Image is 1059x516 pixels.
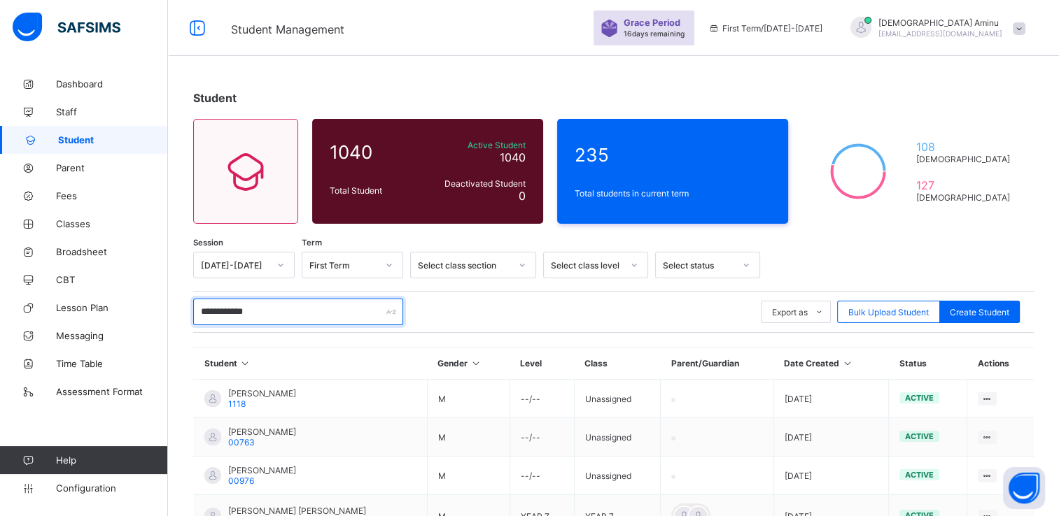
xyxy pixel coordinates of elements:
[950,307,1009,317] span: Create Student
[56,386,168,397] span: Assessment Format
[878,29,1002,38] span: [EMAIL_ADDRESS][DOMAIN_NAME]
[427,347,510,380] th: Gender
[330,141,419,163] span: 1040
[848,307,929,317] span: Bulk Upload Student
[575,144,771,166] span: 235
[194,347,428,380] th: Student
[916,178,1016,192] span: 127
[239,358,251,368] i: Sort in Ascending Order
[624,29,685,38] span: 16 days remaining
[519,189,526,203] span: 0
[426,178,526,189] span: Deactivated Student
[56,454,167,466] span: Help
[418,260,510,271] div: Select class section
[836,17,1032,40] div: HafsahAminu
[661,347,774,380] th: Parent/Guardian
[510,380,574,418] td: --/--
[309,260,377,271] div: First Term
[228,475,254,486] span: 00976
[773,457,888,495] td: [DATE]
[427,418,510,457] td: M
[56,218,168,229] span: Classes
[56,190,168,201] span: Fees
[574,347,661,380] th: Class
[510,418,574,457] td: --/--
[201,260,269,271] div: [DATE]-[DATE]
[426,140,526,150] span: Active Student
[302,238,322,248] span: Term
[708,23,822,34] span: session/term information
[624,17,680,28] span: Grace Period
[575,188,771,199] span: Total students in current term
[878,17,1002,28] span: [DEMOGRAPHIC_DATA] Aminu
[905,393,934,403] span: active
[905,470,934,480] span: active
[13,13,120,42] img: safsims
[193,91,237,105] span: Student
[193,238,223,248] span: Session
[56,162,168,173] span: Parent
[967,347,1034,380] th: Actions
[574,418,661,457] td: Unassigned
[470,358,482,368] i: Sort in Ascending Order
[601,20,618,37] img: sticker-purple.71386a28dfed39d6af7621340158ba97.svg
[773,347,888,380] th: Date Created
[510,457,574,495] td: --/--
[551,260,622,271] div: Select class level
[231,22,344,36] span: Student Management
[228,427,296,437] span: [PERSON_NAME]
[56,358,168,369] span: Time Table
[228,388,296,399] span: [PERSON_NAME]
[56,274,168,285] span: CBT
[427,380,510,418] td: M
[773,418,888,457] td: [DATE]
[663,260,734,271] div: Select status
[1003,467,1045,509] button: Open asap
[427,457,510,495] td: M
[841,358,853,368] i: Sort in Ascending Order
[574,380,661,418] td: Unassigned
[772,307,808,317] span: Export as
[56,330,168,341] span: Messaging
[500,150,526,164] span: 1040
[916,140,1016,154] span: 108
[916,154,1016,164] span: [DEMOGRAPHIC_DATA]
[56,78,168,89] span: Dashboard
[228,437,255,447] span: 00763
[56,482,167,494] span: Configuration
[56,302,168,313] span: Lesson Plan
[58,134,168,145] span: Student
[916,192,1016,203] span: [DEMOGRAPHIC_DATA]
[56,246,168,257] span: Broadsheet
[905,431,934,441] span: active
[228,399,246,409] span: 1118
[326,182,423,199] div: Total Student
[888,347,967,380] th: Status
[228,506,366,516] span: [PERSON_NAME] [PERSON_NAME]
[56,106,168,117] span: Staff
[574,457,661,495] td: Unassigned
[510,347,574,380] th: Level
[228,465,296,475] span: [PERSON_NAME]
[773,380,888,418] td: [DATE]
